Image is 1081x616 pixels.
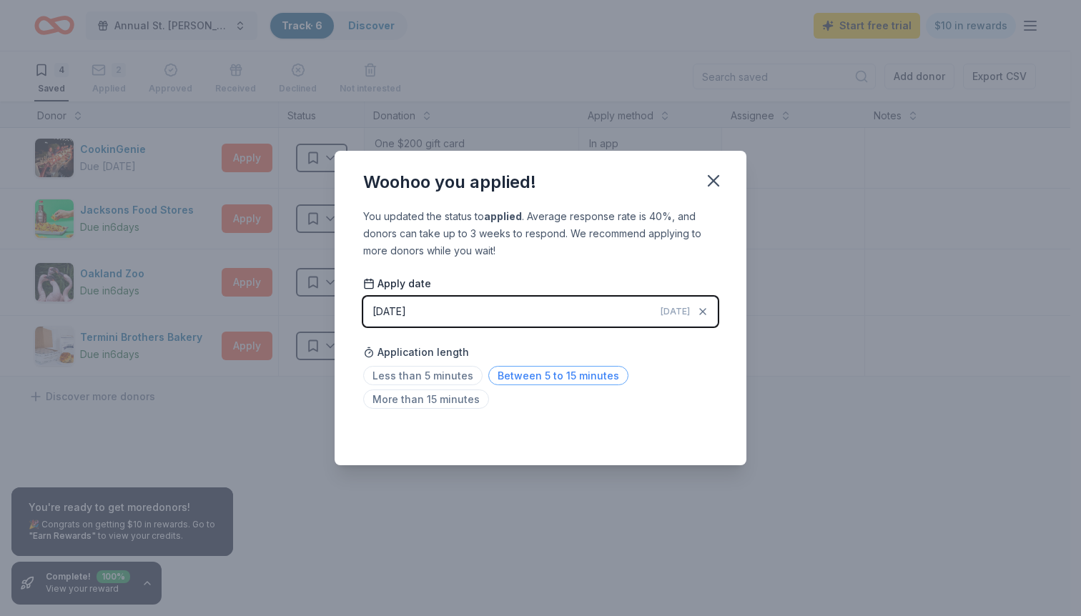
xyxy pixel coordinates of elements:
div: [DATE] [372,303,406,320]
span: Between 5 to 15 minutes [488,366,628,385]
span: More than 15 minutes [363,389,489,409]
div: Woohoo you applied! [363,171,536,194]
span: [DATE] [661,306,690,317]
button: [DATE][DATE] [363,297,718,327]
span: Less than 5 minutes [363,366,483,385]
span: Application length [363,344,469,361]
div: You updated the status to . Average response rate is 40%, and donors can take up to 3 weeks to re... [363,208,718,259]
span: Apply date [363,277,431,291]
b: applied [484,210,522,222]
